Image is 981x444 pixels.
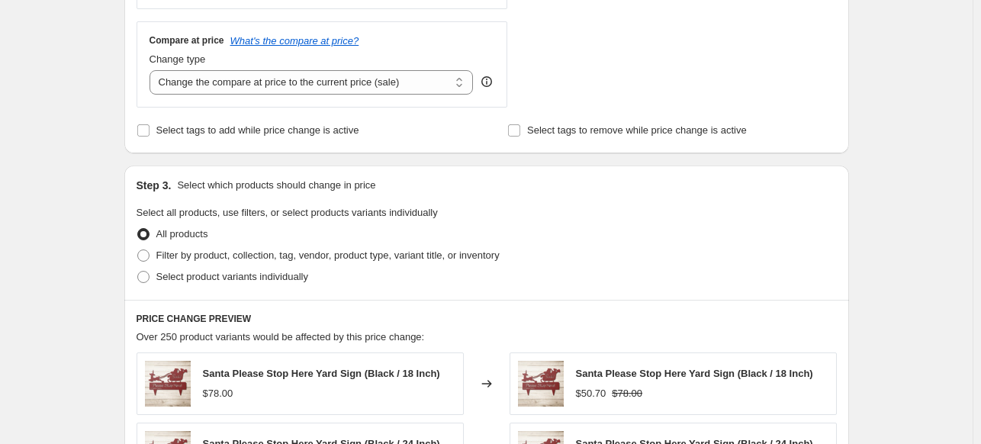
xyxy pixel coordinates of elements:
img: Santa_Sleigh_Please_Stop_Here_Metal_Ou_Red_Simple_Wood_BKGD_Mockup_png_80x.jpg [145,361,191,407]
span: Select tags to remove while price change is active [527,124,747,136]
h2: Step 3. [137,178,172,193]
h3: Compare at price [150,34,224,47]
span: $78.00 [203,388,233,399]
span: Select product variants individually [156,271,308,282]
img: Santa_Sleigh_Please_Stop_Here_Metal_Ou_Red_Simple_Wood_BKGD_Mockup_png_80x.jpg [518,361,564,407]
div: help [479,74,494,89]
span: Select tags to add while price change is active [156,124,359,136]
span: Santa Please Stop Here Yard Sign (Black / 18 Inch) [576,368,813,379]
button: What's the compare at price? [230,35,359,47]
span: $78.00 [612,388,642,399]
span: Over 250 product variants would be affected by this price change: [137,331,425,343]
h6: PRICE CHANGE PREVIEW [137,313,837,325]
span: All products [156,228,208,240]
span: Santa Please Stop Here Yard Sign (Black / 18 Inch) [203,368,440,379]
span: Change type [150,53,206,65]
span: Filter by product, collection, tag, vendor, product type, variant title, or inventory [156,249,500,261]
span: $50.70 [576,388,606,399]
span: Select all products, use filters, or select products variants individually [137,207,438,218]
p: Select which products should change in price [177,178,375,193]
